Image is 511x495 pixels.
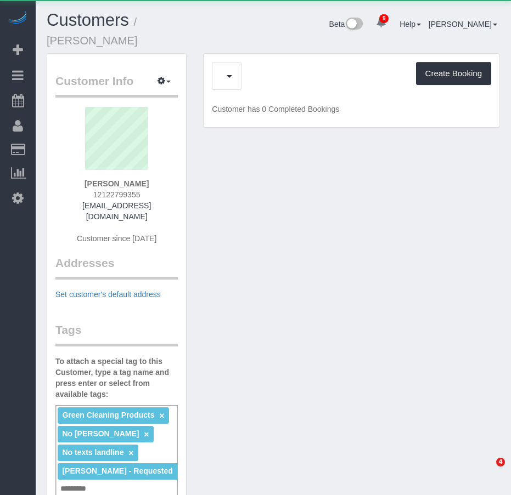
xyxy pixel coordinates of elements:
[159,411,164,420] a: ×
[144,430,149,439] a: ×
[416,62,491,85] button: Create Booking
[379,14,389,23] span: 9
[55,290,161,299] a: Set customer's default address
[62,448,123,457] span: No texts landline
[85,179,149,188] strong: [PERSON_NAME]
[212,104,491,115] p: Customer has 0 Completed Bookings
[93,190,141,199] span: 12122799355
[400,20,421,29] a: Help
[429,20,497,29] a: [PERSON_NAME]
[128,448,133,458] a: ×
[82,201,151,221] a: [EMAIL_ADDRESS][DOMAIN_NAME]
[62,411,154,419] span: Green Cleaning Products
[345,18,363,32] img: New interface
[474,458,500,484] iframe: Intercom live chat
[47,10,129,30] a: Customers
[7,11,29,26] img: Automaid Logo
[62,466,172,475] span: [PERSON_NAME] - Requested
[77,234,156,243] span: Customer since [DATE]
[62,429,139,438] span: No [PERSON_NAME]
[496,458,505,466] span: 4
[370,11,392,35] a: 9
[55,356,178,400] label: To attach a special tag to this Customer, type a tag name and press enter or select from availabl...
[329,20,363,29] a: Beta
[55,73,178,98] legend: Customer Info
[55,322,178,346] legend: Tags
